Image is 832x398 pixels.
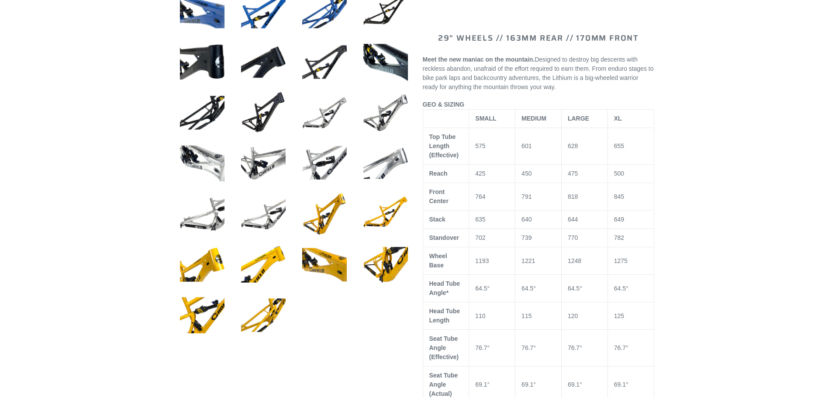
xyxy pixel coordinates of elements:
[429,335,459,360] span: Seat Tube Angle (Effective)
[300,190,349,238] img: Load image into Gallery viewer, LITHIUM - Frameset
[429,280,460,296] span: Head Tube Angle*
[608,247,654,275] td: 1275
[429,188,449,204] span: Front Center
[438,32,639,44] span: 29" WHEELS // 163mm REAR // 170mm FRONT
[300,38,349,86] img: Load image into Gallery viewer, LITHIUM - Frameset
[626,285,628,292] span: °
[515,183,562,211] td: 791
[239,38,287,86] img: Load image into Gallery viewer, LITHIUM - Frameset
[515,330,562,367] td: 76.7
[515,128,562,165] td: 601
[429,308,460,324] span: Head Tube Length
[608,211,654,229] td: 649
[487,344,490,351] span: °
[626,381,628,388] span: °
[469,247,515,275] td: 1193
[469,128,515,165] td: 575
[429,133,459,159] span: Top Tube Length (Effective)
[561,183,608,211] td: 818
[515,211,562,229] td: 640
[362,139,410,187] img: Load image into Gallery viewer, LITHIUM - Frameset
[561,330,608,367] td: 76.7
[178,190,226,238] img: Load image into Gallery viewer, LITHIUM - Frameset
[608,229,654,247] td: 782
[521,115,546,122] span: MEDIUM
[487,285,490,292] span: °
[608,302,654,330] td: 125
[515,302,562,330] td: 115
[608,275,654,302] td: 64.5
[533,285,536,292] span: °
[580,344,582,351] span: °
[626,344,628,351] span: °
[614,115,622,122] span: XL
[533,381,536,388] span: °
[362,89,410,137] img: Load image into Gallery viewer, LITHIUM - Frameset
[429,170,448,177] span: Reach
[429,234,459,241] span: Standover
[423,101,465,108] span: GEO & SIZING
[300,139,349,187] img: Load image into Gallery viewer, LITHIUM - Frameset
[580,381,582,388] span: °
[515,165,562,183] td: 450
[239,190,287,238] img: Load image into Gallery viewer, LITHIUM - Frameset
[178,139,226,187] img: Load image into Gallery viewer, LITHIUM - Frameset
[429,216,445,223] span: Stack
[521,234,532,241] span: 739
[300,89,349,137] img: Load image into Gallery viewer, LITHIUM - Frameset
[608,165,654,183] td: 500
[178,89,226,137] img: Load image into Gallery viewer, LITHIUM - Frameset
[561,128,608,165] td: 628
[561,275,608,302] td: 64.5
[469,211,515,229] td: 635
[554,83,556,90] span: .
[469,330,515,367] td: 76.7
[423,56,535,63] b: Meet the new maniac on the mountain.
[423,56,654,90] span: Designed to destroy big descents with reckless abandon, unafraid of the effort required to earn t...
[362,241,410,289] img: Load image into Gallery viewer, LITHIUM - Frameset
[580,285,582,292] span: °
[561,211,608,229] td: 644
[469,183,515,211] td: 764
[475,115,496,122] span: SMALL
[608,128,654,165] td: 655
[561,247,608,275] td: 1248
[362,190,410,238] img: Load image into Gallery viewer, LITHIUM - Frameset
[469,229,515,247] td: 702
[178,291,226,339] img: Load image into Gallery viewer, LITHIUM - Frameset
[362,38,410,86] img: Load image into Gallery viewer, LITHIUM - Frameset
[239,139,287,187] img: Load image into Gallery viewer, LITHIUM - Frameset
[239,291,287,339] img: Load image into Gallery viewer, LITHIUM - Frameset
[515,275,562,302] td: 64.5
[469,302,515,330] td: 110
[469,165,515,183] td: 425
[533,344,536,351] span: °
[178,241,226,289] img: Load image into Gallery viewer, LITHIUM - Frameset
[429,372,458,397] span: Seat Tube Angle (Actual)
[469,275,515,302] td: 64.5
[561,165,608,183] td: 475
[300,241,349,289] img: Load image into Gallery viewer, LITHIUM - Frameset
[178,38,226,86] img: Load image into Gallery viewer, LITHIUM - Frameset
[561,229,608,247] td: 770
[487,381,490,388] span: °
[515,247,562,275] td: 1221
[561,302,608,330] td: 120
[608,330,654,367] td: 76.7
[608,183,654,211] td: 845
[568,115,589,122] span: LARGE
[239,89,287,137] img: Load image into Gallery viewer, LITHIUM - Frameset
[429,253,447,269] span: Wheel Base
[423,65,654,90] span: From enduro stages to bike park laps and backcountry adventures, the Lithium is a big-wheeled war...
[239,241,287,289] img: Load image into Gallery viewer, LITHIUM - Frameset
